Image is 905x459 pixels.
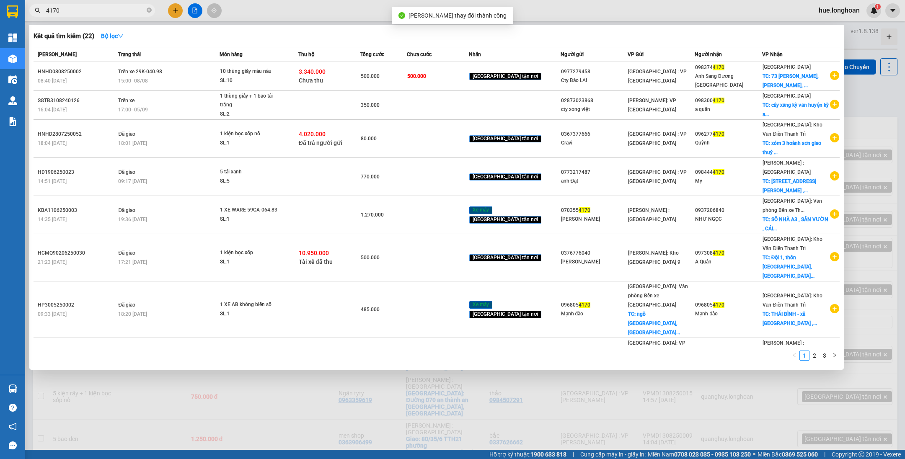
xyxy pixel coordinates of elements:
[38,52,77,57] span: [PERSON_NAME]
[38,178,67,184] span: 14:51 [DATE]
[361,307,380,312] span: 485.000
[695,309,761,318] div: Mạnh đào
[695,249,761,258] div: 097308
[763,122,822,137] span: [GEOGRAPHIC_DATA]: Kho Văn Điển Thanh Trì
[38,67,116,76] div: HNHD0808250002
[220,110,283,119] div: SL: 2
[763,311,817,326] span: TC: THÁI BÌNH - xã [GEOGRAPHIC_DATA] ,...
[361,174,380,180] span: 770.000
[628,284,688,308] span: [GEOGRAPHIC_DATA]: Văn phòng Bến xe [GEOGRAPHIC_DATA]
[763,140,821,155] span: TC: xóm 3 hoành sơn giao thuỷ ...
[38,107,67,113] span: 16:04 [DATE]
[695,168,761,177] div: 098444
[789,351,799,361] li: Previous Page
[361,102,380,108] span: 350.000
[38,259,67,265] span: 21:23 [DATE]
[118,33,124,39] span: down
[799,351,809,361] li: 1
[147,7,152,15] span: close-circle
[8,384,17,393] img: warehouse-icon
[118,169,135,175] span: Đã giao
[561,96,627,105] div: 02873023868
[561,130,627,139] div: 0367377666
[118,217,147,222] span: 19:36 [DATE]
[220,177,283,186] div: SL: 5
[763,102,829,117] span: TC: cây xăng kỳ văn huyện kỳ a...
[398,12,405,19] span: check-circle
[763,198,822,213] span: [GEOGRAPHIC_DATA]: Văn phòng Bến xe Th...
[713,250,724,256] span: 4170
[9,423,17,431] span: notification
[763,178,816,193] span: TC: [STREET_ADDRESS][PERSON_NAME] ,...
[763,255,814,279] span: TC: Đội 1, thôn [GEOGRAPHIC_DATA], [GEOGRAPHIC_DATA]...
[809,351,820,361] li: 2
[695,96,761,105] div: 098300
[220,92,283,110] div: 1 thùng giấy + 1 bao tải trắng
[695,301,761,309] div: 096805
[34,32,94,41] h3: Kết quả tìm kiếm ( 22 )
[220,248,283,258] div: 1 kiện bọc xốp
[220,309,283,319] div: SL: 1
[220,139,283,148] div: SL: 1
[220,258,283,267] div: SL: 1
[9,441,17,449] span: message
[220,168,283,177] div: 5 tải xanh
[561,139,627,147] div: Gravi
[695,215,761,224] div: NHƯ NGỌC
[628,207,676,222] span: [PERSON_NAME] : [GEOGRAPHIC_DATA]
[220,52,243,57] span: Món hàng
[469,216,541,224] span: [GEOGRAPHIC_DATA] tận nơi
[762,52,783,57] span: VP Nhận
[38,217,67,222] span: 14:35 [DATE]
[220,300,283,309] div: 1 XE AB không biển số
[118,107,148,113] span: 17:00 - 05/09
[628,131,687,146] span: [GEOGRAPHIC_DATA] : VP [GEOGRAPHIC_DATA]
[830,171,839,181] span: plus-circle
[220,129,283,139] div: 1 kiện bọc xốp nổ
[561,309,627,318] div: Mạnh đào
[763,64,811,70] span: [GEOGRAPHIC_DATA]
[695,258,761,266] div: A Quản
[118,259,147,265] span: 17:21 [DATE]
[830,71,839,80] span: plus-circle
[469,73,541,80] span: [GEOGRAPHIC_DATA] tận nơi
[118,131,135,137] span: Đã giao
[360,52,384,57] span: Tổng cước
[220,215,283,224] div: SL: 1
[830,100,839,109] span: plus-circle
[561,215,627,224] div: [PERSON_NAME]
[713,169,724,175] span: 4170
[118,69,162,75] span: Trên xe 29K-040.98
[35,8,41,13] span: search
[628,250,680,265] span: [PERSON_NAME]: Kho [GEOGRAPHIC_DATA] 9
[38,311,67,317] span: 09:33 [DATE]
[469,311,541,318] span: [GEOGRAPHIC_DATA] tận nơi
[469,52,481,57] span: Nhãn
[628,69,687,84] span: [GEOGRAPHIC_DATA] : VP [GEOGRAPHIC_DATA]
[407,52,432,57] span: Chưa cước
[220,67,283,76] div: 10 thùng giấy màu nâu
[830,209,839,219] span: plus-circle
[763,73,819,88] span: TC: 73 [PERSON_NAME], [PERSON_NAME], ...
[101,33,124,39] strong: Bộ lọc
[561,249,627,258] div: 0376776040
[220,76,283,85] div: SL: 10
[763,160,811,175] span: [PERSON_NAME] : [GEOGRAPHIC_DATA]
[830,133,839,142] span: plus-circle
[800,351,809,360] a: 1
[38,301,116,309] div: HP3005250002
[695,63,761,72] div: 098374
[695,130,761,139] div: 096277
[38,206,116,215] div: KBA1106250003
[147,8,152,13] span: close-circle
[830,252,839,261] span: plus-circle
[561,168,627,177] div: 0773217487
[792,353,797,358] span: left
[118,78,148,84] span: 15:00 - 08/08
[713,131,724,137] span: 4170
[118,302,135,308] span: Đã giao
[628,169,687,184] span: [GEOGRAPHIC_DATA] : VP [GEOGRAPHIC_DATA]
[361,255,380,260] span: 500.000
[38,78,67,84] span: 08:40 [DATE]
[763,217,828,232] span: TC: SỐ NHÀ A3 , SÂN VƯỜN , CÁI...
